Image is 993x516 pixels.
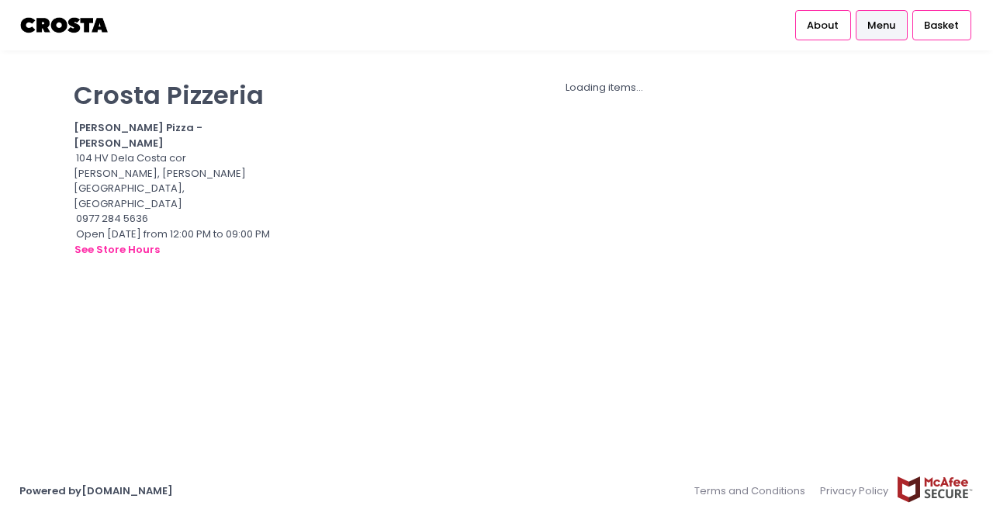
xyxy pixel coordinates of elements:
[290,80,919,95] div: Loading items...
[74,227,271,258] div: Open [DATE] from 12:00 PM to 09:00 PM
[813,476,897,506] a: Privacy Policy
[795,10,851,40] a: About
[924,18,959,33] span: Basket
[74,241,161,258] button: see store hours
[694,476,813,506] a: Terms and Conditions
[74,80,271,110] p: Crosta Pizzeria
[74,120,202,151] b: [PERSON_NAME] Pizza - [PERSON_NAME]
[896,476,974,503] img: mcafee-secure
[856,10,908,40] a: Menu
[807,18,839,33] span: About
[74,151,271,211] div: 104 HV Dela Costa cor [PERSON_NAME], [PERSON_NAME][GEOGRAPHIC_DATA], [GEOGRAPHIC_DATA]
[74,211,271,227] div: 0977 284 5636
[19,12,110,39] img: logo
[19,483,173,498] a: Powered by[DOMAIN_NAME]
[867,18,895,33] span: Menu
